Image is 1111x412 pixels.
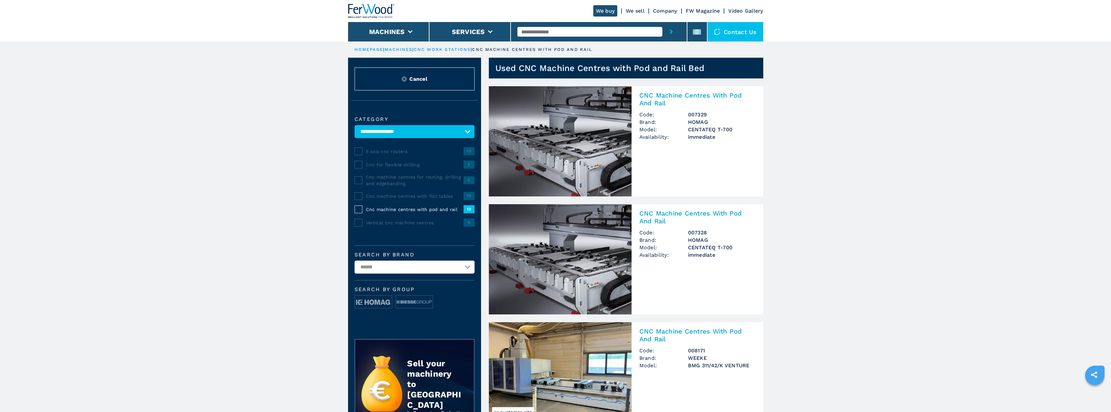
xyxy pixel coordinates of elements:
span: Cnc for flexible drilling [366,161,464,168]
span: immediate [688,251,755,259]
button: submit-button [662,22,680,41]
a: HOMEPAGE [355,47,383,52]
button: Services [452,28,485,36]
h3: HOMAG [688,236,755,244]
img: CNC Machine Centres With Pod And Rail HOMAG CENTATEQ T-700 [489,204,632,314]
img: Ferwood [348,4,395,18]
span: 5 axis cnc routers [366,148,464,155]
img: image [355,296,392,309]
img: Contact us [714,29,720,35]
span: 13 [464,147,475,155]
h2: CNC Machine Centres With Pod And Rail [639,209,755,225]
label: Search by brand [355,252,475,257]
h3: BMG 311/42/K VENTURE [688,362,755,369]
span: Cnc machine centres for routing, drilling and edgebanding. [366,174,464,187]
a: machines [385,47,413,52]
p: cnc machine centres with pod and rail [472,47,592,53]
span: Model: [639,362,688,369]
img: image [396,296,433,309]
span: | [383,47,384,52]
span: Model: [639,126,688,133]
h1: Used CNC Machine Centres with Pod and Rail Bed [495,63,705,73]
label: Category [355,117,475,122]
a: We buy [593,5,618,17]
span: Search by group [355,287,475,292]
div: Contact us [707,22,763,41]
span: 5 [464,160,475,168]
span: Cancel [409,75,427,83]
span: Cnc machine centres with flat tables [366,193,464,199]
span: 5 [464,176,475,184]
span: immediate [688,133,755,141]
span: Vertical cnc machine centres [366,219,464,226]
a: CNC Machine Centres With Pod And Rail HOMAG CENTATEQ T-700CNC Machine Centres With Pod And RailCo... [489,86,763,196]
span: Code: [639,347,688,354]
button: Machines [369,28,405,36]
a: cnc work stations [414,47,471,52]
a: FW Magazine [686,8,720,14]
button: ResetCancel [355,67,475,90]
span: Availability: [639,133,688,141]
span: 12 [464,205,475,213]
h2: CNC Machine Centres With Pod And Rail [639,327,755,343]
h3: 007329 [688,111,755,118]
a: Video Gallery [728,8,763,14]
span: Code: [639,229,688,236]
span: Model: [639,244,688,251]
h3: HOMAG [688,118,755,126]
span: Brand: [639,236,688,244]
h3: 007328 [688,229,755,236]
span: Cnc machine centres with pod and rail [366,206,464,213]
iframe: Chat [1083,383,1106,407]
h2: CNC Machine Centres With Pod And Rail [639,91,755,107]
span: 15 [464,192,475,200]
a: We sell [626,8,645,14]
span: Brand: [639,354,688,362]
h3: 008171 [688,347,755,354]
span: Code: [639,111,688,118]
img: Reset [402,77,407,82]
span: | [412,47,414,52]
span: 9 [464,218,475,226]
span: Availability: [639,251,688,259]
img: CNC Machine Centres With Pod And Rail HOMAG CENTATEQ T-700 [489,86,632,196]
a: CNC Machine Centres With Pod And Rail HOMAG CENTATEQ T-700CNC Machine Centres With Pod And RailCo... [489,204,763,314]
div: Sell your machinery to [GEOGRAPHIC_DATA] [407,358,461,410]
h3: CENTATEQ T-700 [688,126,755,133]
a: Company [653,8,677,14]
a: sharethis [1086,367,1102,383]
h3: WEEKE [688,354,755,362]
span: Brand: [639,118,688,126]
h3: CENTATEQ T-700 [688,244,755,251]
span: | [471,47,472,52]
